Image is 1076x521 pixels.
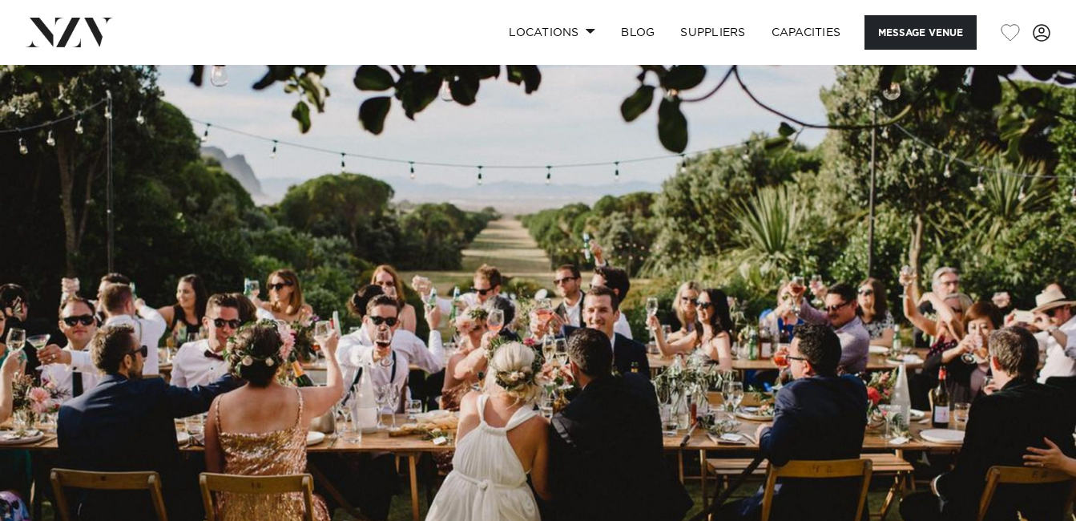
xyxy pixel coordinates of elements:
[864,15,977,50] button: Message Venue
[759,15,854,50] a: Capacities
[667,15,758,50] a: SUPPLIERS
[608,15,667,50] a: BLOG
[26,18,113,46] img: nzv-logo.png
[496,15,608,50] a: Locations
